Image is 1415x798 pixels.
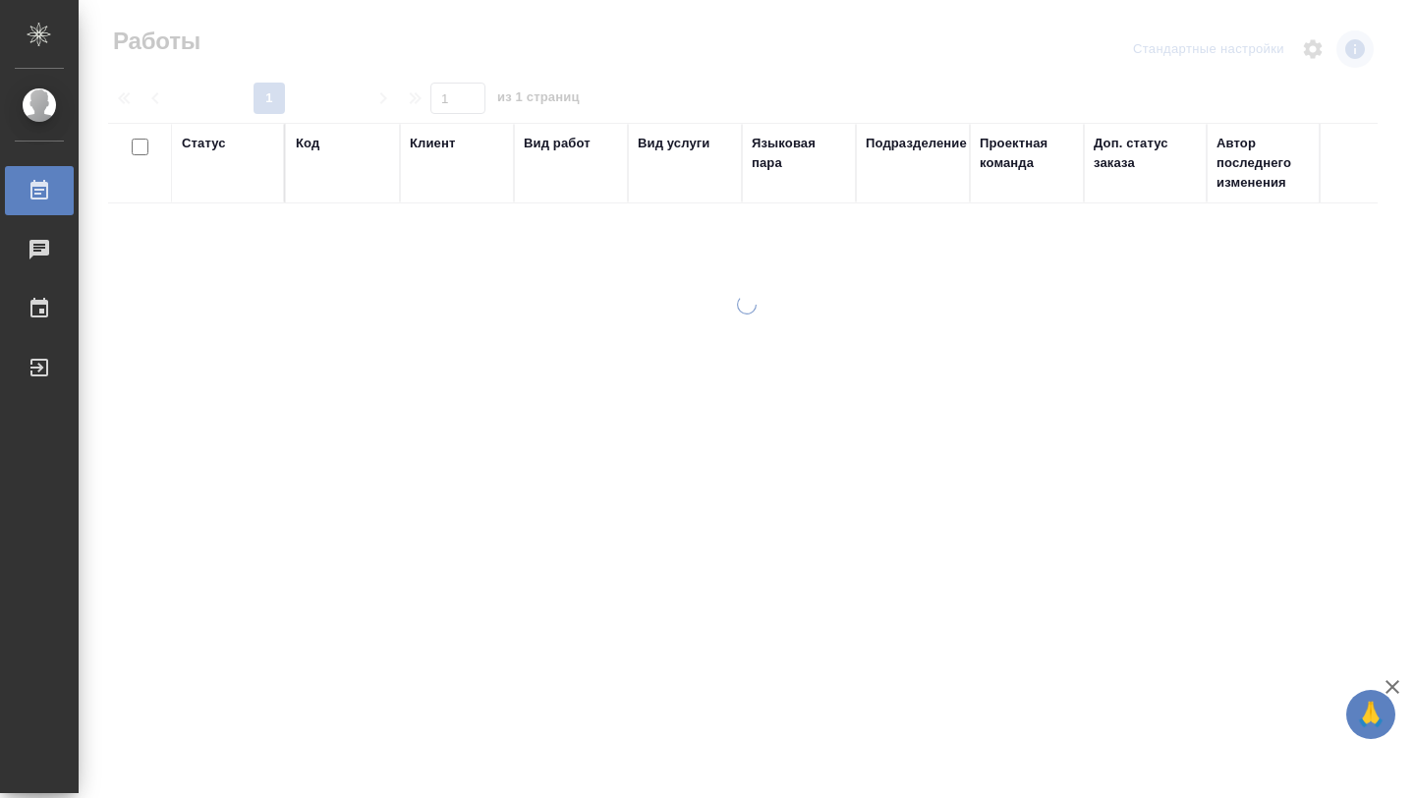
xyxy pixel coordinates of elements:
div: Клиент [410,134,455,153]
span: 🙏 [1354,694,1387,735]
button: 🙏 [1346,690,1395,739]
div: Доп. статус заказа [1094,134,1197,173]
div: Языковая пара [752,134,846,173]
div: Подразделение [866,134,967,153]
div: Код [296,134,319,153]
div: Статус [182,134,226,153]
div: Вид работ [524,134,591,153]
div: Вид услуги [638,134,710,153]
div: Автор последнего изменения [1217,134,1311,193]
div: Проектная команда [980,134,1074,173]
